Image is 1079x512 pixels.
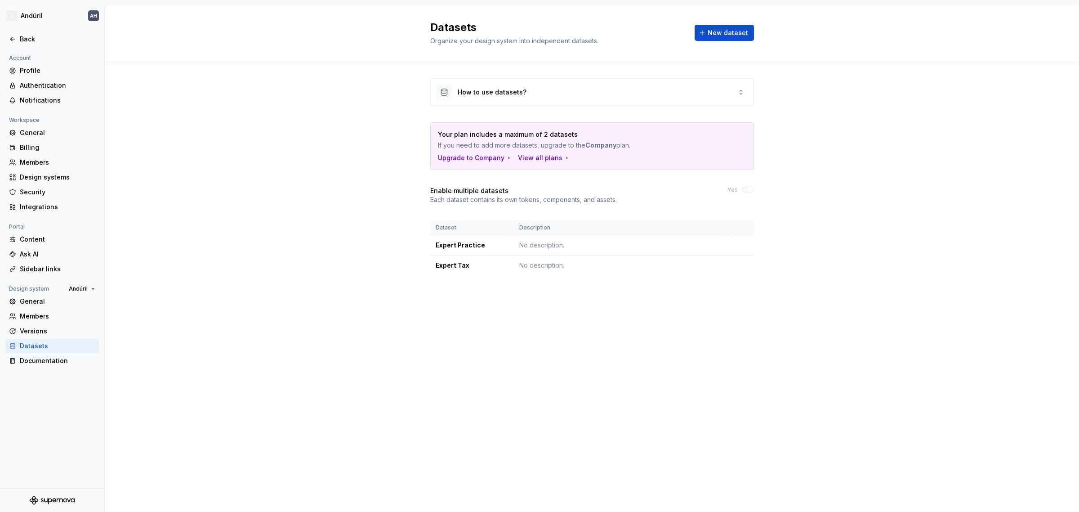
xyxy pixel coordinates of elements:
[436,261,508,270] div: Expert Tax
[20,173,95,182] div: Design systems
[727,186,738,193] label: Yes
[458,88,526,97] div: How to use datasets?
[30,496,75,505] svg: Supernova Logo
[514,220,731,235] th: Description
[20,297,95,306] div: General
[514,256,731,276] td: No description.
[20,35,95,44] div: Back
[5,283,53,294] div: Design system
[5,294,99,309] a: General
[20,81,95,90] div: Authentication
[708,28,748,37] span: New dataset
[430,20,684,35] h2: Datasets
[20,96,95,105] div: Notifications
[5,53,35,63] div: Account
[20,250,95,259] div: Ask AI
[5,63,99,78] a: Profile
[20,235,95,244] div: Content
[20,312,95,321] div: Members
[5,339,99,353] a: Datasets
[5,155,99,170] a: Members
[2,6,103,26] button: AndúrilAH
[20,143,95,152] div: Billing
[69,285,88,292] span: Andúril
[436,241,508,250] div: Expert Practice
[438,130,683,139] p: Your plan includes a maximum of 2 datasets
[5,324,99,338] a: Versions
[514,235,731,256] td: No description.
[695,25,754,41] button: New dataset
[5,221,28,232] div: Portal
[5,309,99,323] a: Members
[21,11,43,20] div: Andúril
[5,200,99,214] a: Integrations
[430,186,508,195] h4: Enable multiple datasets
[5,126,99,140] a: General
[90,12,97,19] div: AH
[5,232,99,247] a: Content
[5,247,99,261] a: Ask AI
[5,32,99,46] a: Back
[430,195,617,204] p: Each dataset contains its own tokens, components, and assets.
[5,140,99,155] a: Billing
[20,188,95,197] div: Security
[6,10,17,21] img: 572984b3-56a8-419d-98bc-7b186c70b928.png
[5,170,99,184] a: Design systems
[5,78,99,93] a: Authentication
[5,262,99,276] a: Sidebar links
[438,153,513,162] button: Upgrade to Company
[430,37,598,45] span: Organize your design system into independent datasets.
[20,128,95,137] div: General
[5,354,99,368] a: Documentation
[5,93,99,108] a: Notifications
[5,115,43,126] div: Workspace
[20,265,95,274] div: Sidebar links
[430,220,514,235] th: Dataset
[20,356,95,365] div: Documentation
[20,158,95,167] div: Members
[585,141,616,149] strong: Company
[5,185,99,199] a: Security
[438,141,683,150] p: If you need to add more datasets, upgrade to the plan.
[20,202,95,211] div: Integrations
[20,66,95,75] div: Profile
[518,153,571,162] button: View all plans
[20,341,95,350] div: Datasets
[20,327,95,336] div: Versions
